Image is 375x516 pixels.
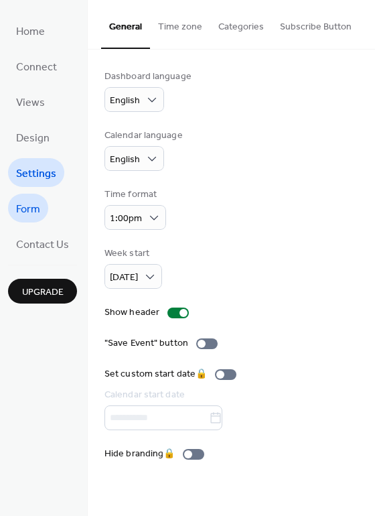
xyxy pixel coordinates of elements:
[104,70,192,84] div: Dashboard language
[8,123,58,151] a: Design
[110,269,138,287] span: [DATE]
[16,128,50,149] span: Design
[8,279,77,304] button: Upgrade
[8,229,77,258] a: Contact Us
[8,87,53,116] a: Views
[16,57,57,78] span: Connect
[104,188,163,202] div: Time format
[8,16,53,45] a: Home
[110,210,142,228] span: 1:00pm
[16,164,56,184] span: Settings
[104,306,159,320] div: Show header
[104,336,188,350] div: "Save Event" button
[8,158,64,187] a: Settings
[16,92,45,113] span: Views
[110,151,140,169] span: English
[16,199,40,220] span: Form
[104,247,159,261] div: Week start
[8,194,48,222] a: Form
[104,129,183,143] div: Calendar language
[16,235,69,255] span: Contact Us
[16,21,45,42] span: Home
[22,285,64,300] span: Upgrade
[110,92,140,110] span: English
[8,52,65,80] a: Connect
